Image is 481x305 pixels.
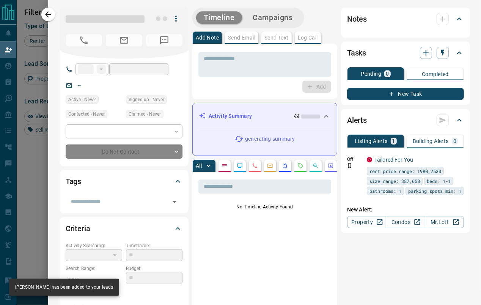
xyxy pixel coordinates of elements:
[453,138,456,144] p: 0
[425,216,464,228] a: Mr.Loft
[347,206,464,214] p: New Alert:
[198,203,331,210] p: No Timeline Activity Found
[106,34,142,46] span: No Email
[169,197,180,207] button: Open
[355,138,388,144] p: Listing Alerts
[347,88,464,100] button: New Task
[66,172,182,191] div: Tags
[15,281,113,294] div: [PERSON_NAME] has been added to your leads
[66,272,122,284] p: -- - --
[347,10,464,28] div: Notes
[68,96,96,103] span: Active - Never
[252,163,258,169] svg: Calls
[347,216,386,228] a: Property
[328,163,334,169] svg: Agent Actions
[66,219,182,238] div: Criteria
[369,187,401,195] span: bathrooms: 1
[129,96,164,103] span: Signed up - Never
[66,34,102,46] span: No Number
[347,114,367,126] h2: Alerts
[347,156,362,163] p: Off
[422,71,449,77] p: Completed
[369,167,441,175] span: rent price range: 1980,2530
[196,35,219,40] p: Add Note
[427,177,451,185] span: beds: 1-1
[126,265,182,272] p: Budget:
[196,163,202,168] p: All
[78,82,81,88] a: --
[66,175,81,187] h2: Tags
[367,157,372,162] div: property.ca
[222,163,228,169] svg: Notes
[66,288,182,295] p: Areas Searched:
[347,47,366,59] h2: Tasks
[313,163,319,169] svg: Opportunities
[386,71,389,76] p: 0
[245,11,300,24] button: Campaigns
[68,110,105,118] span: Contacted - Never
[347,111,464,129] div: Alerts
[146,34,182,46] span: No Number
[209,112,252,120] p: Activity Summary
[66,145,182,159] div: Do Not Contact
[129,110,161,118] span: Claimed - Never
[413,138,449,144] p: Building Alerts
[369,177,420,185] span: size range: 387,658
[237,163,243,169] svg: Lead Browsing Activity
[408,187,461,195] span: parking spots min: 1
[392,138,395,144] p: 1
[267,163,273,169] svg: Emails
[196,11,242,24] button: Timeline
[374,157,413,163] a: Tailored For You
[66,222,90,235] h2: Criteria
[347,163,352,168] svg: Push Notification Only
[245,135,295,143] p: generating summary
[386,216,425,228] a: Condos
[361,71,381,76] p: Pending
[126,242,182,249] p: Timeframe:
[66,265,122,272] p: Search Range:
[347,44,464,62] div: Tasks
[297,163,303,169] svg: Requests
[66,242,122,249] p: Actively Searching:
[282,163,288,169] svg: Listing Alerts
[347,13,367,25] h2: Notes
[199,109,331,123] div: Activity Summary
